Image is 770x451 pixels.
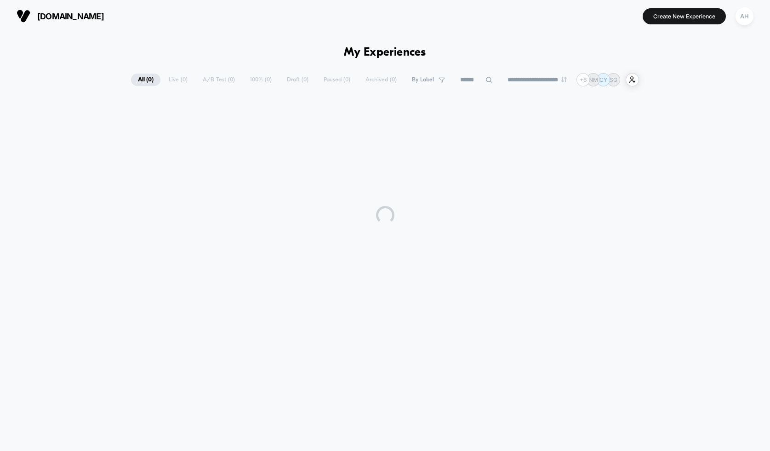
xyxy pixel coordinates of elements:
button: [DOMAIN_NAME] [14,9,107,23]
p: CY [599,76,607,83]
button: Create New Experience [643,8,726,24]
span: [DOMAIN_NAME] [37,11,104,21]
span: By Label [412,76,434,83]
h1: My Experiences [344,46,426,59]
div: AH [736,7,753,25]
img: end [561,77,567,82]
p: SG [610,76,617,83]
div: + 6 [576,73,590,86]
span: All ( 0 ) [131,74,160,86]
img: Visually logo [17,9,30,23]
p: NM [589,76,598,83]
button: AH [733,7,756,26]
